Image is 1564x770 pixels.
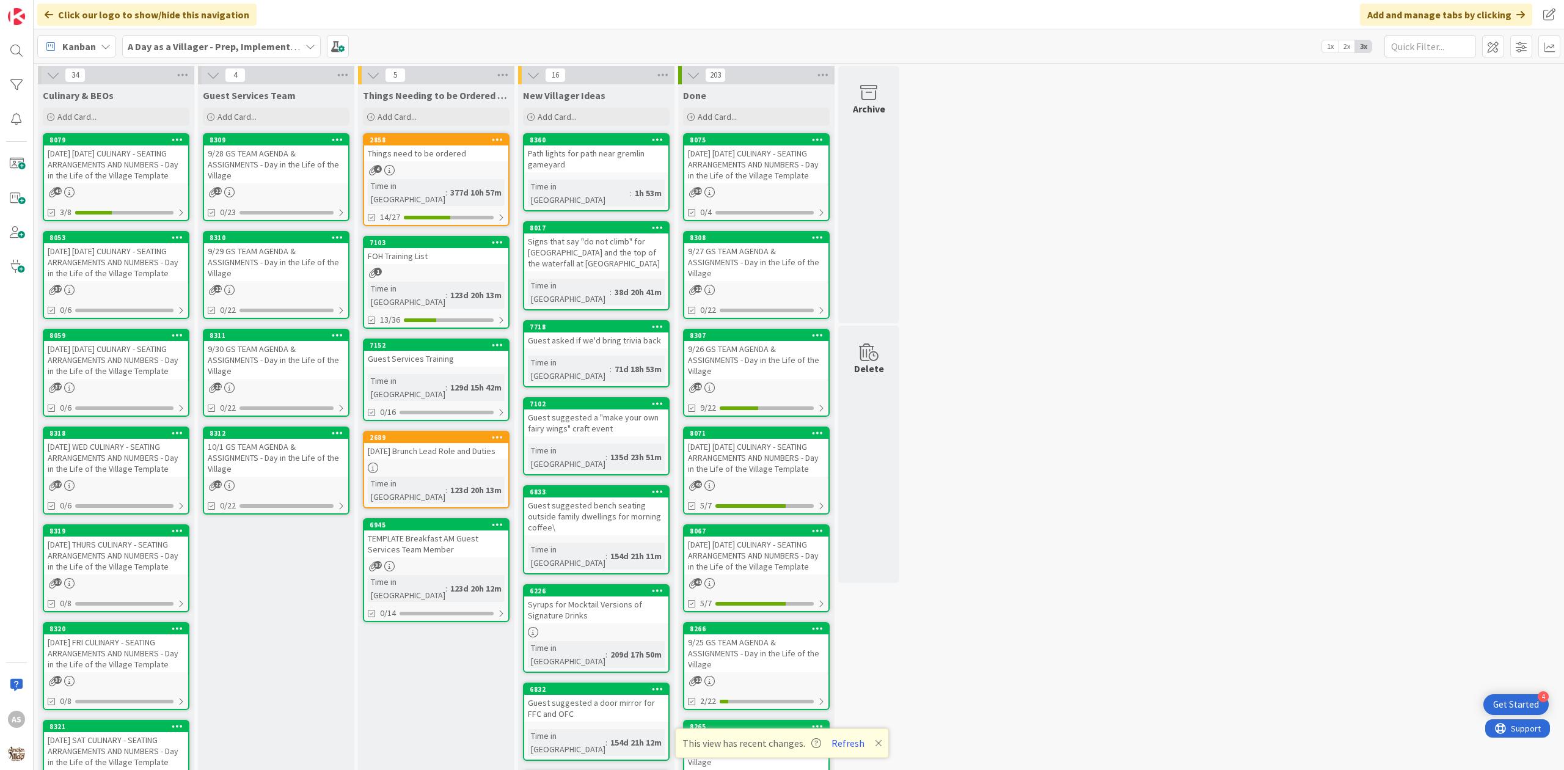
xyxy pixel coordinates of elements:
[530,323,668,331] div: 7718
[363,89,510,101] span: Things Needing to be Ordered - PUT IN CARD, Don't make new card
[204,330,348,341] div: 8311
[612,285,665,299] div: 38d 20h 41m
[1538,691,1549,702] div: 4
[214,285,222,293] span: 22
[60,499,71,512] span: 0/6
[705,68,726,82] span: 203
[524,684,668,695] div: 6832
[1339,40,1355,53] span: 2x
[364,519,508,530] div: 6945
[694,480,702,488] span: 43
[694,578,702,586] span: 41
[44,232,188,243] div: 8053
[684,243,828,281] div: 9/27 GS TEAM AGENDA & ASSIGNMENTS - Day in the Life of the Village
[374,165,382,173] span: 4
[204,232,348,243] div: 8310
[854,361,884,376] div: Delete
[44,145,188,183] div: [DATE] [DATE] CULINARY - SEATING ARRANGEMENTS AND NUMBERS - Day in the Life of the Village Template
[44,428,188,477] div: 8318[DATE] WED CULINARY - SEATING ARRANGEMENTS AND NUMBERS - Day in the Life of the Village Template
[524,398,668,436] div: 7102Guest suggested a "make your own fairy wings" craft event
[364,134,508,161] div: 2858Things need to be ordered
[528,356,610,383] div: Time in [GEOGRAPHIC_DATA]
[37,4,257,26] div: Click our logo to show/hide this navigation
[1322,40,1339,53] span: 1x
[607,450,665,464] div: 135d 23h 51m
[684,330,828,341] div: 8307
[368,575,445,602] div: Time in [GEOGRAPHIC_DATA]
[8,711,25,728] div: AS
[545,68,566,82] span: 16
[684,145,828,183] div: [DATE] [DATE] CULINARY - SEATING ARRANGEMENTS AND NUMBERS - Day in the Life of the Village Template
[378,111,417,122] span: Add Card...
[530,136,668,144] div: 8360
[684,428,828,477] div: 8071[DATE] [DATE] CULINARY - SEATING ARRANGEMENTS AND NUMBERS - Day in the Life of the Village Te...
[44,439,188,477] div: [DATE] WED CULINARY - SEATING ARRANGEMENTS AND NUMBERS - Day in the Life of the Village Template
[524,145,668,172] div: Path lights for path near gremlin gameyard
[368,282,445,309] div: Time in [GEOGRAPHIC_DATA]
[447,483,505,497] div: 123d 20h 13m
[524,409,668,436] div: Guest suggested a "make your own fairy wings" craft event
[684,330,828,379] div: 83079/26 GS TEAM AGENDA & ASSIGNMENTS - Day in the Life of the Village
[368,179,445,206] div: Time in [GEOGRAPHIC_DATA]
[26,2,56,16] span: Support
[445,483,447,497] span: :
[524,596,668,623] div: Syrups for Mocktail Versions of Signature Drinks
[370,341,508,350] div: 7152
[49,429,188,438] div: 8318
[374,561,382,569] span: 37
[225,68,246,82] span: 4
[210,136,348,144] div: 8309
[364,351,508,367] div: Guest Services Training
[694,676,702,684] span: 22
[447,288,505,302] div: 123d 20h 13m
[524,321,668,348] div: 7718Guest asked if we'd bring trivia back
[44,134,188,183] div: 8079[DATE] [DATE] CULINARY - SEATING ARRANGEMENTS AND NUMBERS - Day in the Life of the Village Te...
[524,222,668,233] div: 8017
[1355,40,1372,53] span: 3x
[220,499,236,512] span: 0/22
[684,134,828,183] div: 8075[DATE] [DATE] CULINARY - SEATING ARRANGEMENTS AND NUMBERS - Day in the Life of the Village Te...
[698,111,737,122] span: Add Card...
[210,429,348,438] div: 8312
[447,186,505,199] div: 377d 10h 57m
[65,68,86,82] span: 34
[1483,694,1549,715] div: Open Get Started checklist, remaining modules: 4
[530,400,668,408] div: 7102
[524,233,668,271] div: Signs that say "do not climb" for [GEOGRAPHIC_DATA] and the top of the waterfall at [GEOGRAPHIC_D...
[528,180,630,207] div: Time in [GEOGRAPHIC_DATA]
[364,145,508,161] div: Things need to be ordered
[700,402,716,414] span: 9/22
[204,232,348,281] div: 83109/29 GS TEAM AGENDA & ASSIGNMENTS - Day in the Life of the Village
[684,428,828,439] div: 8071
[684,232,828,243] div: 8308
[44,330,188,379] div: 8059[DATE] [DATE] CULINARY - SEATING ARRANGEMENTS AND NUMBERS - Day in the Life of the Village Te...
[214,187,222,195] span: 22
[49,527,188,535] div: 8319
[682,736,821,750] span: This view has recent changes.
[54,285,62,293] span: 37
[607,736,665,749] div: 154d 21h 12m
[605,648,607,661] span: :
[44,243,188,281] div: [DATE] [DATE] CULINARY - SEATING ARRANGEMENTS AND NUMBERS - Day in the Life of the Village Template
[364,340,508,367] div: 7152Guest Services Training
[210,331,348,340] div: 8311
[44,721,188,732] div: 8321
[204,134,348,145] div: 8309
[54,187,62,195] span: 41
[214,480,222,488] span: 22
[684,537,828,574] div: [DATE] [DATE] CULINARY - SEATING ARRANGEMENTS AND NUMBERS - Day in the Life of the Village Template
[374,268,382,276] span: 1
[690,233,828,242] div: 8308
[524,134,668,172] div: 8360Path lights for path near gremlin gameyard
[43,89,114,101] span: Culinary & BEOs
[684,634,828,672] div: 9/25 GS TEAM AGENDA & ASSIGNMENTS - Day in the Life of the Village
[528,543,605,570] div: Time in [GEOGRAPHIC_DATA]
[364,340,508,351] div: 7152
[683,89,706,101] span: Done
[524,486,668,497] div: 6833
[690,527,828,535] div: 8067
[538,111,577,122] span: Add Card...
[364,432,508,443] div: 2689
[364,248,508,264] div: FOH Training List
[368,374,445,401] div: Time in [GEOGRAPHIC_DATA]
